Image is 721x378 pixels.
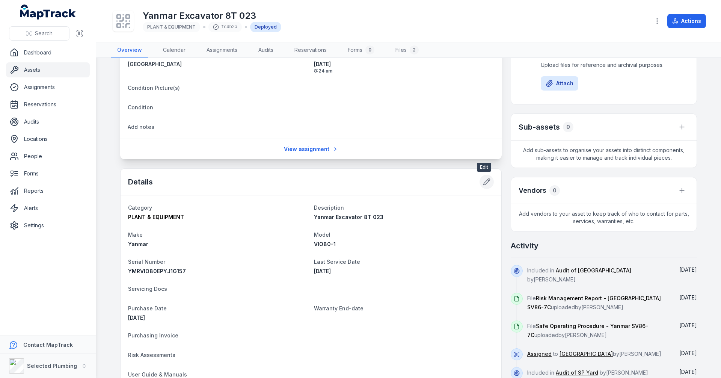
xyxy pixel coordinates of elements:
span: [DATE] [679,322,697,328]
span: [DATE] [679,350,697,356]
span: Risk Assessments [128,352,175,358]
time: 7/15/2025, 10:03:34 AM [679,294,697,301]
span: Last Service Date [314,259,360,265]
a: Reservations [6,97,90,112]
a: Assigned [527,350,552,358]
div: 2 [410,45,419,54]
span: Edit [477,163,491,172]
div: fcdb2a [208,22,242,32]
span: File uploaded by [PERSON_NAME] [527,295,661,310]
span: VIO80-1 [314,241,336,247]
strong: Contact MapTrack [23,342,73,348]
span: Upload files for reference and archival purposes. [541,61,667,69]
time: 4/7/2025, 1:19:25 PM [679,369,697,375]
span: Warranty End-date [314,305,364,311]
a: Settings [6,218,90,233]
span: Purchase Date [128,305,167,311]
span: Add vendors to your asset to keep track of who to contact for parts, services, warranties, etc. [511,204,697,231]
span: to by [PERSON_NAME] [527,351,661,357]
span: Included in by [PERSON_NAME] [527,369,648,376]
span: PLANT & EQUIPMENT [128,214,184,220]
a: Audit of [GEOGRAPHIC_DATA] [556,267,631,274]
span: [DATE] [679,294,697,301]
span: [DATE] [128,314,145,321]
a: Assignments [6,80,90,95]
h2: Activity [511,240,538,251]
strong: Selected Plumbing [27,363,77,369]
div: Deployed [250,22,281,32]
span: [DATE] [679,266,697,273]
span: PLANT & EQUIPMENT [147,24,196,30]
a: MapTrack [20,5,76,20]
span: Safe Operating Procedure - Yanmar SV86-7C [527,323,648,338]
span: Risk Management Report - [GEOGRAPHIC_DATA] SV86-7C [527,295,661,310]
span: User Guide & Manuals [128,371,187,378]
span: 8:24 am [314,68,494,74]
span: Yanmar [128,241,148,247]
a: People [6,149,90,164]
a: Assets [6,62,90,77]
a: Audit of SP Yard [556,369,598,376]
span: [DATE] [679,369,697,375]
a: Overview [111,42,148,58]
a: Files2 [389,42,425,58]
a: Assignments [201,42,243,58]
h1: Yanmar Excavator 8T 023 [143,10,281,22]
a: [GEOGRAPHIC_DATA] [128,60,308,68]
span: Model [314,231,330,238]
h3: Vendors [519,185,546,196]
span: Make [128,231,143,238]
time: 7/25/2025, 9:03:18 AM [679,266,697,273]
span: Serial Number [128,259,165,265]
button: Attach [541,76,578,91]
span: Condition Picture(s) [128,85,180,91]
span: [DATE] [314,268,331,274]
a: Alerts [6,201,90,216]
a: Audits [6,114,90,129]
div: 0 [365,45,374,54]
span: Category [128,204,152,211]
span: YMRVIO80EPYJ1G157 [128,268,186,274]
a: Audits [252,42,279,58]
h2: Sub-assets [519,122,560,132]
div: 0 [549,185,560,196]
span: Yanmar Excavator 8T 023 [314,214,383,220]
a: Reports [6,183,90,198]
time: 7/15/2025, 10:03:30 AM [679,322,697,328]
button: Search [9,26,69,41]
span: [GEOGRAPHIC_DATA] [128,61,182,67]
a: Reservations [288,42,333,58]
span: Description [314,204,344,211]
a: Forms [6,166,90,181]
time: 5/30/2025, 8:24:15 AM [314,60,494,74]
div: 0 [563,122,573,132]
span: Servicing Docs [128,286,167,292]
span: Condition [128,104,153,110]
span: Included in by [PERSON_NAME] [527,267,631,283]
time: 5/30/2025, 8:24:15 AM [679,350,697,356]
h2: Details [128,177,153,187]
a: Calendar [157,42,192,58]
a: Dashboard [6,45,90,60]
span: File uploaded by [PERSON_NAME] [527,323,648,338]
span: [DATE] [314,60,494,68]
a: Forms0 [342,42,380,58]
span: Add sub-assets to organise your assets into distinct components, making it easier to manage and t... [511,141,697,168]
span: Add notes [128,124,154,130]
a: View assignment [279,142,343,156]
span: Search [35,30,53,37]
button: Actions [667,14,706,28]
a: Locations [6,132,90,147]
a: [GEOGRAPHIC_DATA] [560,350,613,358]
time: 11/20/2024, 8:00:00 AM [314,268,331,274]
span: Purchasing Invoice [128,332,178,339]
time: 6/19/2021, 8:00:00 AM [128,314,145,321]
